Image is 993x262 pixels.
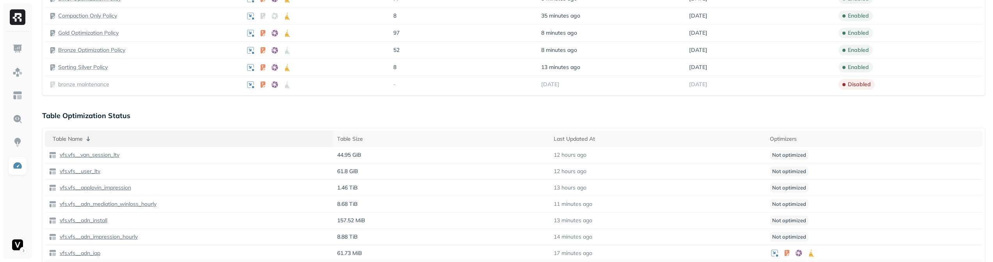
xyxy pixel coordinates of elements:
[57,151,119,159] a: vfs.vfs__van_session_ltv
[49,200,57,208] img: table
[57,200,156,208] a: vfs.vfs__adn_mediation_winloss_hourly
[689,64,707,71] span: [DATE]
[337,168,546,175] p: 61.8 GiB
[58,217,107,224] p: vfs.vfs__adn_install
[337,200,546,208] p: 8.68 TiB
[58,168,100,175] p: vfs.vfs__user_ltv
[770,199,808,209] p: Not optimized
[554,151,586,159] p: 12 hours ago
[53,134,329,143] div: Table Name
[689,12,707,19] span: [DATE]
[848,81,871,88] p: disabled
[541,46,577,54] span: 8 minutes ago
[770,135,979,143] div: Optimizers
[42,111,985,120] p: Table Optimization Status
[770,232,808,242] p: Not optimized
[49,184,57,192] img: table
[541,64,580,71] span: 13 minutes ago
[554,168,586,175] p: 12 hours ago
[848,46,869,54] p: enabled
[541,29,577,37] span: 8 minutes ago
[770,183,808,193] p: Not optimized
[58,184,131,191] p: vfs.vfs__applovin_impression
[12,161,23,171] img: Optimization
[689,81,707,88] span: [DATE]
[12,67,23,77] img: Assets
[848,12,869,19] p: enabled
[10,9,25,25] img: Ryft
[541,81,560,88] span: [DATE]
[554,135,762,143] div: Last Updated At
[57,250,100,257] a: vfs.vfs__adn_iap
[337,135,546,143] div: Table Size
[12,114,23,124] img: Query Explorer
[49,168,57,175] img: table
[49,233,57,241] img: table
[554,184,586,191] p: 13 hours ago
[49,151,57,159] img: table
[12,137,23,147] img: Insights
[49,217,57,225] img: table
[393,29,533,37] p: 97
[12,44,23,54] img: Dashboard
[689,46,707,54] span: [DATE]
[337,217,546,224] p: 157.52 MiB
[57,233,138,241] a: vfs.vfs__adn_impression_hourly
[770,166,808,176] p: Not optimized
[554,233,592,241] p: 14 minutes ago
[393,46,533,54] p: 52
[689,29,707,37] span: [DATE]
[58,64,108,71] a: Sorting Silver Policy
[554,250,592,257] p: 17 minutes ago
[49,249,57,257] img: table
[337,250,546,257] p: 61.73 MiB
[58,233,138,241] p: vfs.vfs__adn_impression_hourly
[58,200,156,208] p: vfs.vfs__adn_mediation_winloss_hourly
[58,151,119,159] p: vfs.vfs__van_session_ltv
[337,184,546,191] p: 1.46 TiB
[393,64,533,71] p: 8
[57,217,107,224] a: vfs.vfs__adn_install
[848,64,869,71] p: enabled
[58,81,109,88] a: bronze maintenance
[393,12,533,19] p: 8
[541,12,580,19] span: 35 minutes ago
[770,150,808,160] p: Not optimized
[12,90,23,101] img: Asset Explorer
[58,46,125,54] a: Bronze Optimization Policy
[58,12,117,19] a: Compaction Only Policy
[58,250,100,257] p: vfs.vfs__adn_iap
[554,200,592,208] p: 11 minutes ago
[57,184,131,191] a: vfs.vfs__applovin_impression
[393,81,533,88] p: -
[337,233,546,241] p: 8.88 TiB
[848,29,869,37] p: enabled
[554,217,592,224] p: 13 minutes ago
[12,239,23,250] img: Voodoo
[57,168,100,175] a: vfs.vfs__user_ltv
[337,151,546,159] p: 44.95 GiB
[58,29,119,37] a: Gold Optimization Policy
[770,216,808,225] p: Not optimized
